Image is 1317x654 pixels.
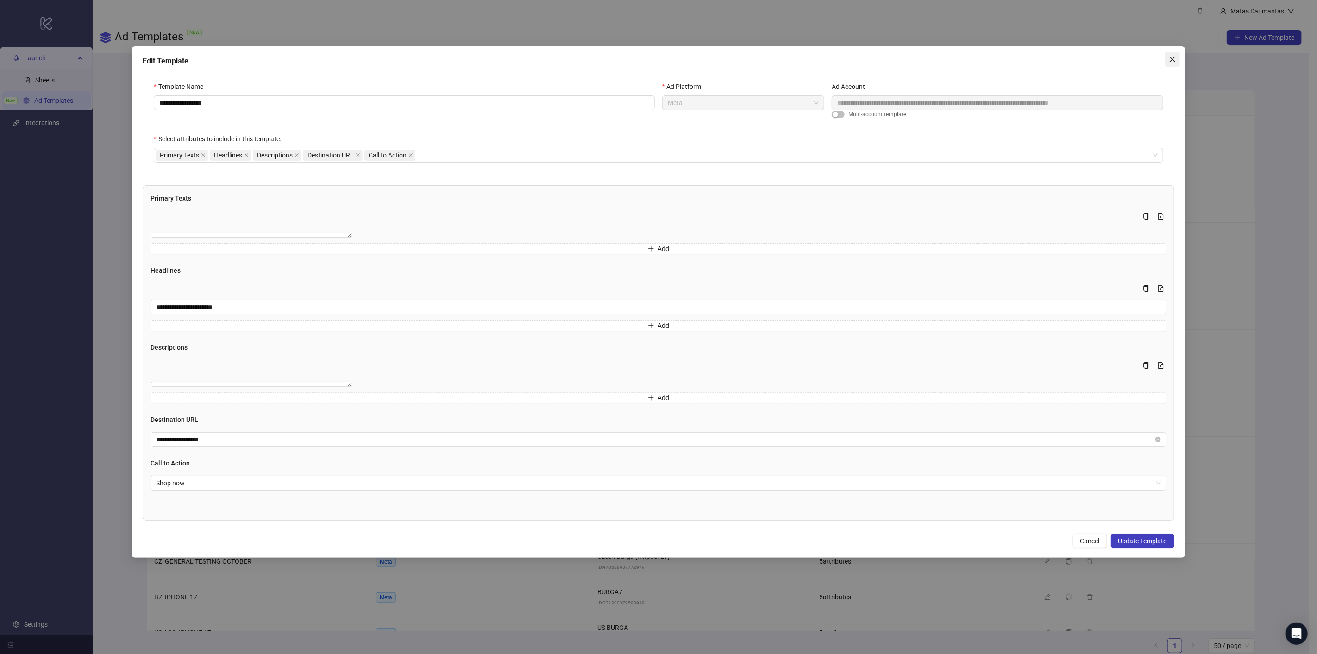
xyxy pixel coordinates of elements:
[151,342,1166,352] h4: Descriptions
[154,134,287,144] label: Select attributes to include in this template.
[214,150,242,160] span: Headlines
[668,96,819,110] span: Meta
[648,395,654,401] span: plus
[1080,537,1100,545] span: Cancel
[1118,537,1167,545] span: Update Template
[1169,56,1176,63] span: close
[1143,213,1149,220] span: copy
[151,415,1166,425] h4: Destination URL
[151,243,1166,254] button: Add
[658,322,670,329] span: Add
[662,82,707,92] label: Ad Platform
[156,150,208,161] span: Primary Texts
[1158,213,1164,220] span: file-add
[658,245,670,252] span: Add
[658,394,670,402] span: Add
[1111,534,1174,548] button: Update Template
[307,150,354,160] span: Destination URL
[408,153,413,157] span: close
[369,150,407,160] span: Call to Action
[151,360,1166,403] div: Multi-text input container - paste or copy values
[1143,285,1149,292] span: copy
[364,150,415,161] span: Call to Action
[201,153,206,157] span: close
[295,153,299,157] span: close
[151,211,1166,254] div: Multi-text input container - paste or copy values
[257,150,293,160] span: Descriptions
[1286,623,1308,645] div: Open Intercom Messenger
[848,110,906,119] span: Multi-account template
[253,150,301,161] span: Descriptions
[832,95,1163,110] input: Ad Account
[1143,362,1149,369] span: copy
[1158,285,1164,292] span: file-add
[151,392,1166,403] button: Add
[156,476,1160,490] span: Shop now
[1158,362,1164,369] span: file-add
[648,245,654,252] span: plus
[832,82,871,92] label: Ad Account
[154,82,209,92] label: Template Name
[151,458,1166,468] h4: Call to Action
[151,193,1166,203] h4: Primary Texts
[1155,437,1161,442] button: close-circle
[303,150,363,161] span: Destination URL
[151,320,1166,331] button: Add
[143,56,1174,67] div: Edit Template
[154,95,655,110] input: Template Name
[356,153,360,157] span: close
[244,153,249,157] span: close
[1165,52,1180,67] button: Close
[1073,534,1107,548] button: Cancel
[648,322,654,329] span: plus
[210,150,251,161] span: Headlines
[160,150,199,160] span: Primary Texts
[151,283,1166,331] div: Multi-input container - paste or copy values
[151,265,1166,276] h4: Headlines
